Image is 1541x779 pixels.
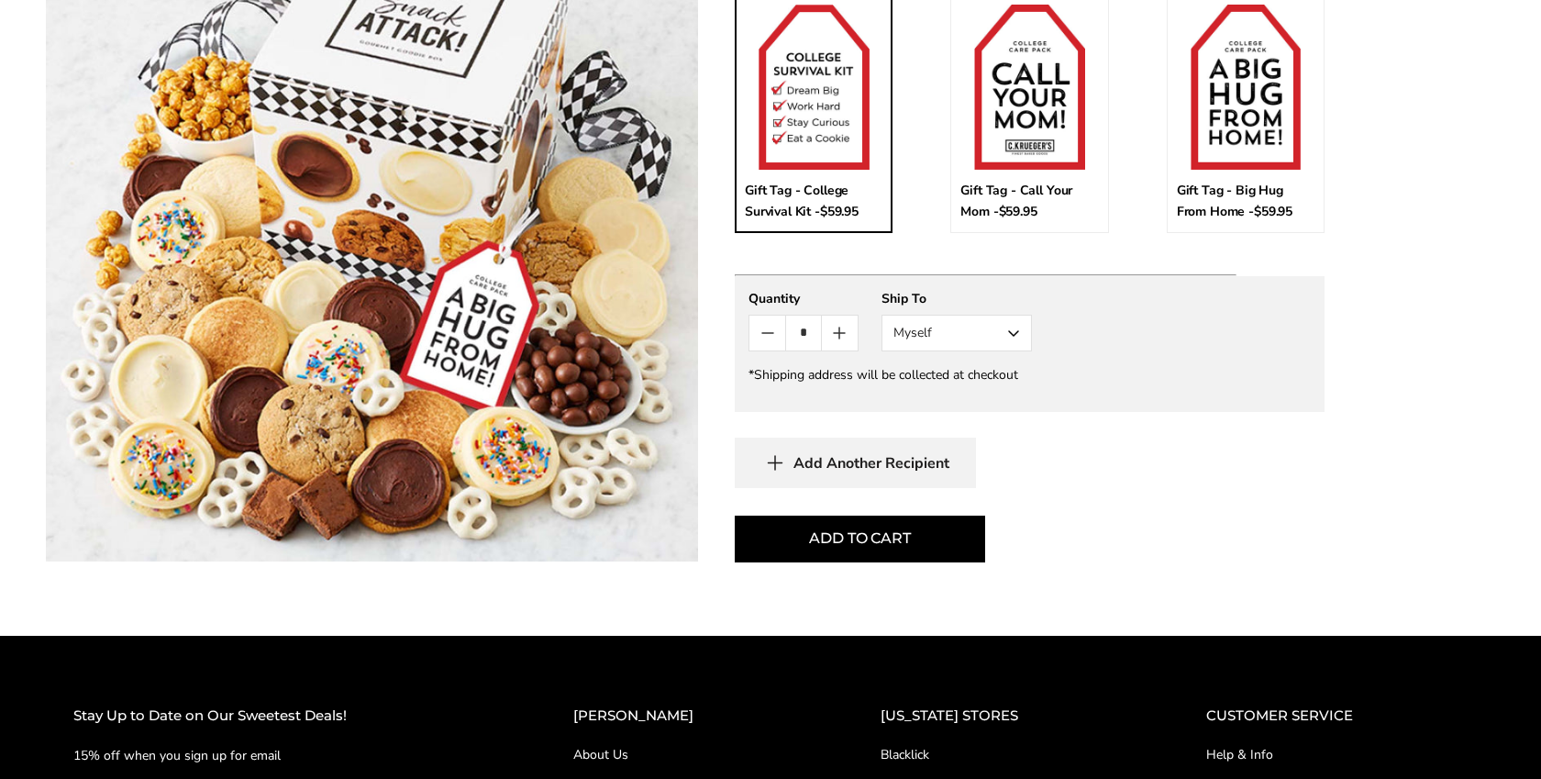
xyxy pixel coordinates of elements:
[1206,705,1468,728] h2: CUSTOMER SERVICE
[759,5,870,170] img: Gift Tag - College Survival Kit
[793,454,949,473] span: Add Another Recipient
[881,315,1032,351] button: Myself
[748,290,859,307] div: Quantity
[881,705,1133,728] h2: [US_STATE] STORES
[785,316,821,351] input: Quantity
[749,316,785,351] button: Count minus
[73,745,500,766] p: 15% off when you sign up for email
[1191,5,1301,170] img: Gift Tag - Big Hug From Home
[822,316,858,351] button: Count plus
[1206,745,1468,764] a: Help & Info
[573,745,808,764] a: About Us
[748,366,1311,384] div: *Shipping address will be collected at checkout
[735,276,1325,412] gfm-form: New recipient
[881,745,1133,764] a: Blacklick
[573,705,808,728] h2: [PERSON_NAME]
[735,516,985,562] button: Add To Cart
[881,290,1032,307] div: Ship To
[73,705,500,728] h2: Stay Up to Date on Our Sweetest Deals!
[735,438,976,488] button: Add Another Recipient
[974,5,1085,170] img: Gift Tag - Call Your Mom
